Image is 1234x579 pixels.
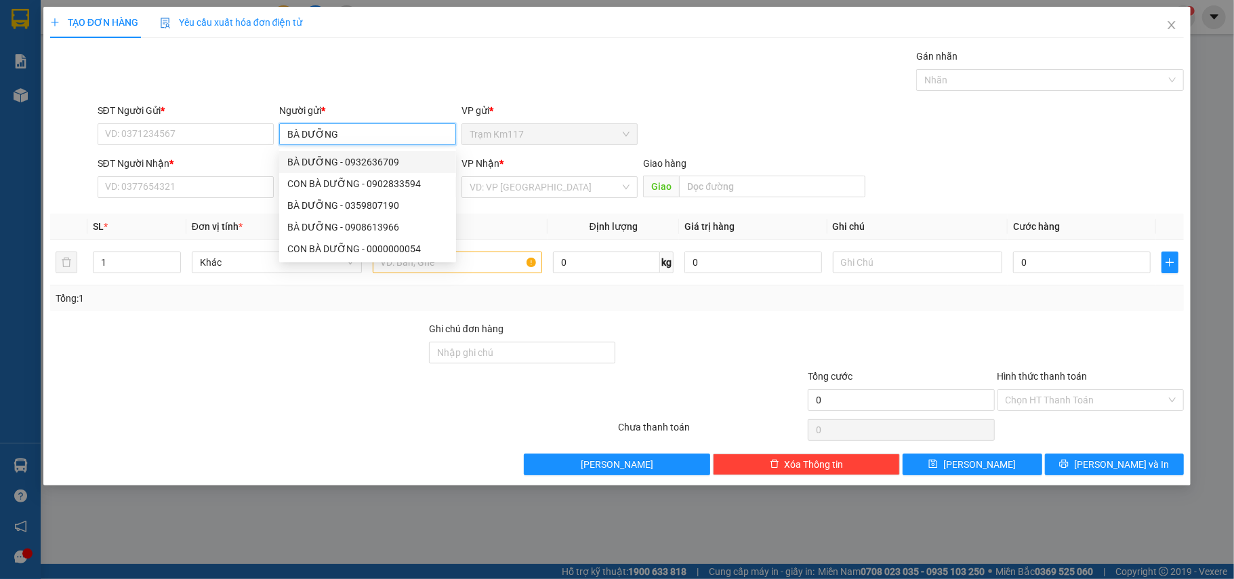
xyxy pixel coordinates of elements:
[279,103,456,118] div: Người gửi
[279,151,456,173] div: BÀ DƯỠNG - 0932636709
[429,342,616,363] input: Ghi chú đơn hàng
[56,291,477,306] div: Tổng: 1
[1059,459,1069,470] span: printer
[279,216,456,238] div: BÀ DƯỠNG - 0908613966
[93,221,104,232] span: SL
[116,28,211,60] div: CHỊ QUỲNH B12
[429,323,503,334] label: Ghi chú đơn hàng
[116,13,148,27] span: Nhận:
[98,103,274,118] div: SĐT Người Gửi
[679,176,865,197] input: Dọc đường
[56,252,77,273] button: delete
[660,252,674,273] span: kg
[12,13,33,27] span: Gửi:
[524,454,711,475] button: [PERSON_NAME]
[12,77,106,96] div: 0819027374
[1161,252,1179,273] button: plus
[617,420,806,443] div: Chưa thanh toán
[916,51,958,62] label: Gán nhãn
[643,176,679,197] span: Giao
[160,17,303,28] span: Yêu cầu xuất hóa đơn điện tử
[833,252,1003,273] input: Ghi Chú
[287,176,448,191] div: CON BÀ DƯỠNG - 0902833594
[1045,454,1185,475] button: printer[PERSON_NAME] và In
[827,214,1008,240] th: Ghi chú
[98,156,274,171] div: SĐT Người Nhận
[279,238,456,260] div: CON BÀ DƯỠNG - 0000000054
[684,252,821,273] input: 0
[160,18,171,28] img: icon
[192,221,243,232] span: Đơn vị tính
[1153,7,1191,45] button: Close
[279,173,456,195] div: CON BÀ DƯỠNG - 0902833594
[200,252,354,273] span: Khác
[470,124,630,144] span: Trạm Km117
[903,454,1042,475] button: save[PERSON_NAME]
[928,459,938,470] span: save
[1074,457,1169,472] span: [PERSON_NAME] và In
[998,371,1088,382] label: Hình thức thanh toán
[116,60,211,79] div: 0345940854
[287,220,448,235] div: BÀ DƯỠNG - 0908613966
[1162,257,1178,268] span: plus
[279,195,456,216] div: BÀ DƯỠNG - 0359807190
[785,457,844,472] span: Xóa Thông tin
[808,371,852,382] span: Tổng cước
[50,17,138,28] span: TẠO ĐƠN HÀNG
[373,252,543,273] input: VD: Bàn, Ghế
[50,18,60,27] span: plus
[643,158,686,169] span: Giao hàng
[287,241,448,256] div: CON BÀ DƯỠNG - 0000000054
[713,454,900,475] button: deleteXóa Thông tin
[1013,221,1060,232] span: Cước hàng
[770,459,779,470] span: delete
[684,221,735,232] span: Giá trị hàng
[581,457,653,472] span: [PERSON_NAME]
[12,44,106,77] div: HUY VIỆT HƯƠNG
[287,198,448,213] div: BÀ DƯỠNG - 0359807190
[943,457,1016,472] span: [PERSON_NAME]
[12,12,106,44] div: Trạm Km117
[1166,20,1177,31] span: close
[287,155,448,169] div: BÀ DƯỠNG - 0932636709
[116,12,211,28] div: VP HCM
[461,158,499,169] span: VP Nhận
[590,221,638,232] span: Định lượng
[461,103,638,118] div: VP gửi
